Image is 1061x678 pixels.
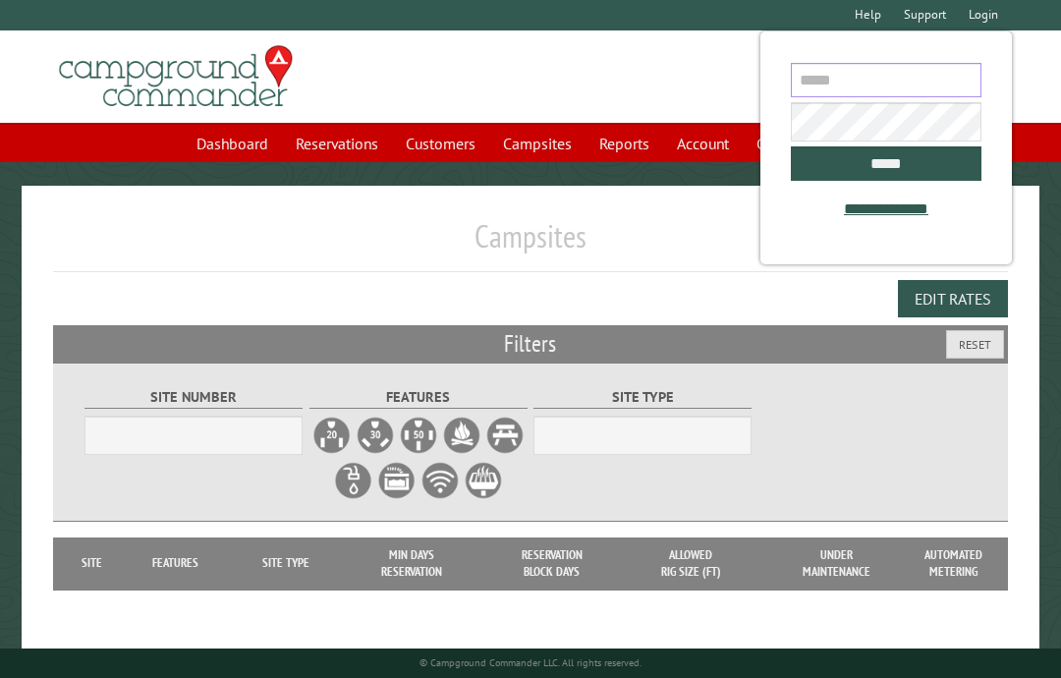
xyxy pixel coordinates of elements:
th: Min Days Reservation [342,537,481,590]
label: Site Type [533,386,752,409]
a: Campsites [491,125,584,162]
button: Edit Rates [898,280,1008,317]
label: 30A Electrical Hookup [356,416,395,455]
img: Campground Commander [53,38,299,115]
th: Site Type [230,537,342,590]
label: Grill [464,461,503,500]
h1: Campsites [53,217,1008,271]
small: © Campground Commander LLC. All rights reserved. [419,656,642,669]
th: Under Maintenance [760,537,915,590]
a: Communications [745,125,877,162]
th: Reservation Block Days [482,537,622,590]
th: Site [63,537,121,590]
label: Firepit [442,416,481,455]
th: Features [121,537,231,590]
label: Sewer Hookup [377,461,417,500]
th: Allowed Rig Size (ft) [622,537,759,590]
label: Water Hookup [334,461,373,500]
label: 20A Electrical Hookup [312,416,352,455]
label: 50A Electrical Hookup [399,416,438,455]
label: Features [309,386,528,409]
th: Automated metering [914,537,992,590]
label: Site Number [84,386,303,409]
label: WiFi Service [420,461,460,500]
a: Account [665,125,741,162]
a: Reports [587,125,661,162]
a: Dashboard [185,125,280,162]
label: Picnic Table [485,416,525,455]
a: Reservations [284,125,390,162]
h2: Filters [53,325,1008,363]
button: Reset [946,330,1004,359]
a: Customers [394,125,487,162]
